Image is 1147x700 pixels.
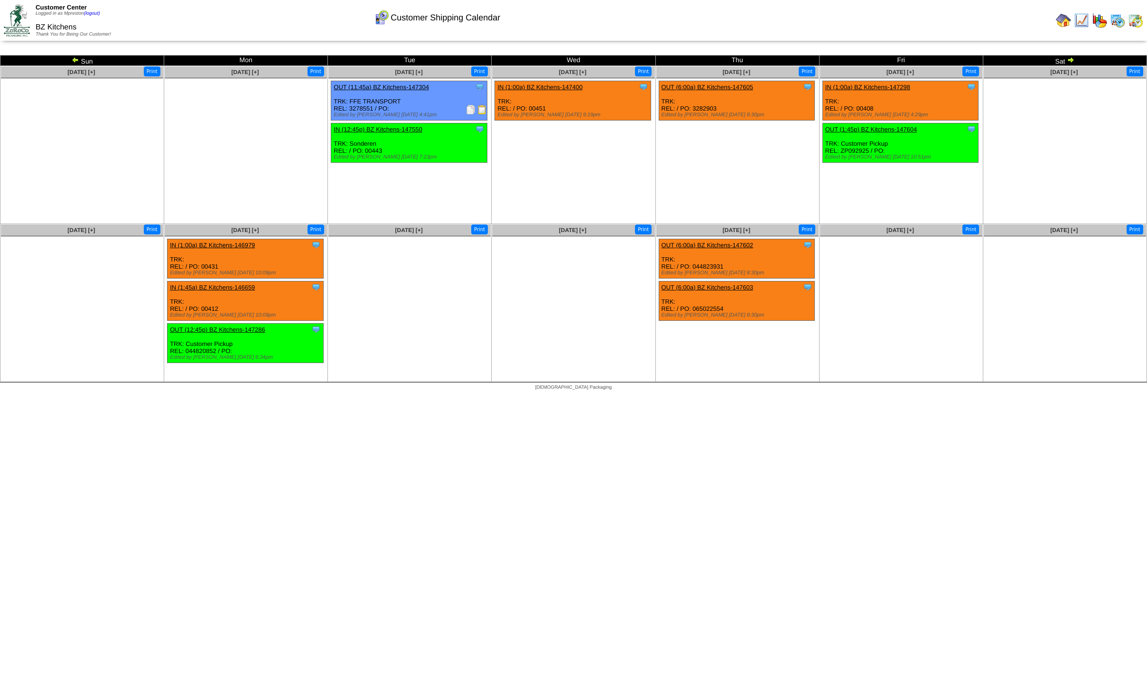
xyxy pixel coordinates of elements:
[659,281,814,321] div: TRK: REL: / PO: 065022554
[886,69,914,75] a: [DATE] [+]
[144,66,160,76] button: Print
[0,56,164,66] td: Sun
[1127,224,1143,234] button: Print
[67,69,95,75] a: [DATE] [+]
[1128,13,1143,28] img: calendarinout.gif
[311,325,321,334] img: Tooltip
[391,13,500,23] span: Customer Shipping Calendar
[374,10,389,25] img: calendarcustomer.gif
[170,242,255,249] a: IN (1:00a) BZ Kitchens-146979
[471,224,488,234] button: Print
[477,105,487,114] img: Bill of Lading
[168,281,323,321] div: TRK: REL: / PO: 00412
[334,154,486,160] div: Edited by [PERSON_NAME] [DATE] 7:23pm
[662,284,753,291] a: OUT (6:00a) BZ Kitchens-147603
[1067,56,1074,64] img: arrowright.gif
[331,123,487,163] div: TRK: Sonderen REL: / PO: 00443
[4,4,30,36] img: ZoRoCo_Logo(Green%26Foil)%20jpg.webp
[168,324,323,363] div: TRK: Customer Pickup REL: 044820852 / PO:
[962,66,979,76] button: Print
[331,81,487,121] div: TRK: FFE TRANSPORT REL: 3278551 / PO:
[231,69,259,75] a: [DATE] [+]
[164,56,328,66] td: Mon
[1050,227,1078,233] a: [DATE] [+]
[466,105,476,114] img: Packing Slip
[635,224,652,234] button: Print
[819,56,983,66] td: Fri
[311,240,321,250] img: Tooltip
[308,224,324,234] button: Print
[635,66,652,76] button: Print
[662,270,814,276] div: Edited by [PERSON_NAME] [DATE] 8:30pm
[967,124,976,134] img: Tooltip
[170,312,323,318] div: Edited by [PERSON_NAME] [DATE] 10:09pm
[170,326,265,333] a: OUT (12:45p) BZ Kitchens-147286
[170,270,323,276] div: Edited by [PERSON_NAME] [DATE] 10:09pm
[475,82,485,92] img: Tooltip
[497,112,650,118] div: Edited by [PERSON_NAME] [DATE] 9:19pm
[1050,69,1078,75] a: [DATE] [+]
[36,4,87,11] span: Customer Center
[655,56,819,66] td: Thu
[492,56,655,66] td: Wed
[231,227,259,233] a: [DATE] [+]
[639,82,648,92] img: Tooltip
[659,239,814,279] div: TRK: REL: / PO: 044823931
[475,124,485,134] img: Tooltip
[825,154,978,160] div: Edited by [PERSON_NAME] [DATE] 10:51pm
[825,84,910,91] a: IN (1:00a) BZ Kitchens-147298
[825,112,978,118] div: Edited by [PERSON_NAME] [DATE] 4:29pm
[822,123,978,163] div: TRK: Customer Pickup REL: ZP092925 / PO:
[334,112,486,118] div: Edited by [PERSON_NAME] [DATE] 4:41pm
[799,66,815,76] button: Print
[471,66,488,76] button: Print
[983,56,1147,66] td: Sat
[803,82,812,92] img: Tooltip
[36,11,100,16] span: Logged in as Mpreston
[170,355,323,360] div: Edited by [PERSON_NAME] [DATE] 6:34pm
[308,66,324,76] button: Print
[495,81,651,121] div: TRK: REL: / PO: 00451
[723,227,750,233] a: [DATE] [+]
[1092,13,1107,28] img: graph.gif
[886,227,914,233] a: [DATE] [+]
[659,81,814,121] div: TRK: REL: / PO: 3282903
[825,126,917,133] a: OUT (1:45p) BZ Kitchens-147604
[1074,13,1089,28] img: line_graph.gif
[803,240,812,250] img: Tooltip
[662,312,814,318] div: Edited by [PERSON_NAME] [DATE] 8:30pm
[72,56,79,64] img: arrowleft.gif
[1127,66,1143,76] button: Print
[822,81,978,121] div: TRK: REL: / PO: 00408
[328,56,492,66] td: Tue
[559,227,587,233] a: [DATE] [+]
[559,69,587,75] a: [DATE] [+]
[36,32,111,37] span: Thank You for Being Our Customer!
[311,282,321,292] img: Tooltip
[395,227,423,233] a: [DATE] [+]
[395,69,423,75] a: [DATE] [+]
[334,126,422,133] a: IN (12:45p) BZ Kitchens-147550
[962,224,979,234] button: Print
[334,84,429,91] a: OUT (11:45a) BZ Kitchens-147304
[67,227,95,233] a: [DATE] [+]
[662,84,753,91] a: OUT (6:00a) BZ Kitchens-147605
[662,112,814,118] div: Edited by [PERSON_NAME] [DATE] 8:30pm
[1110,13,1125,28] img: calendarprod.gif
[84,11,100,16] a: (logout)
[535,385,612,390] span: [DEMOGRAPHIC_DATA] Packaging
[723,69,750,75] a: [DATE] [+]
